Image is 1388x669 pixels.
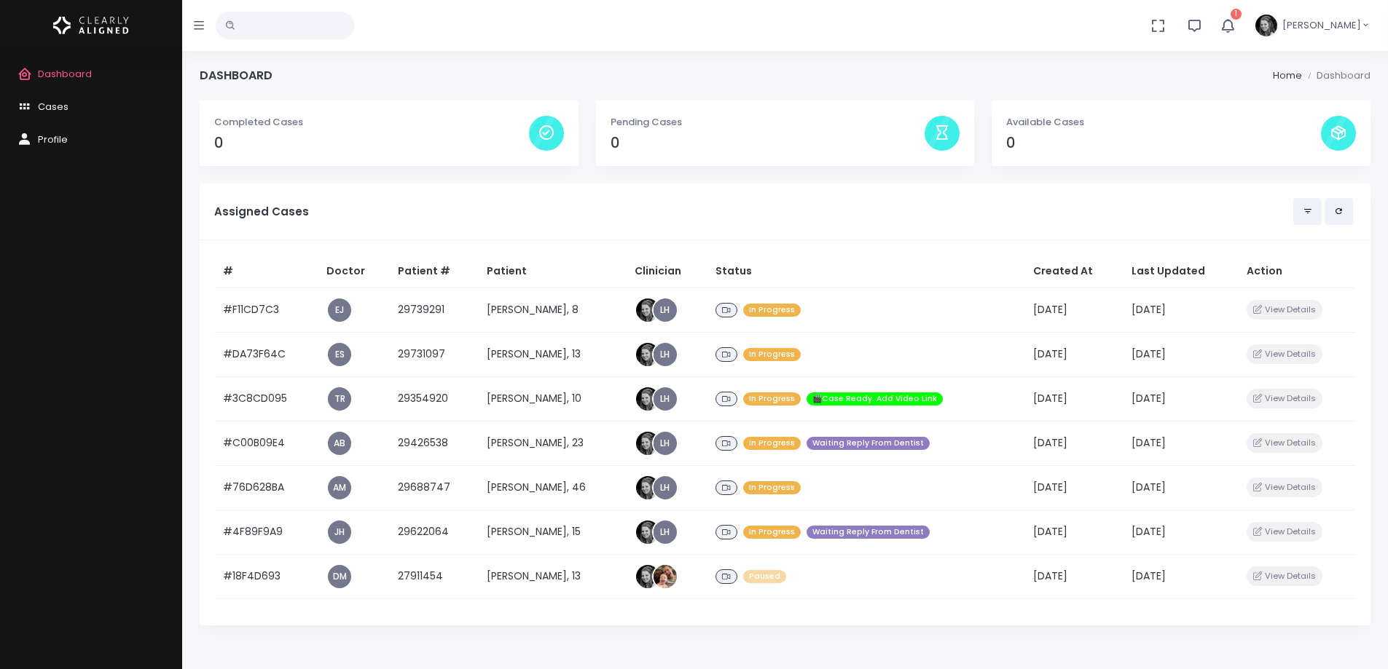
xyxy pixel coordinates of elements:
a: EJ [328,298,351,322]
a: LH [654,432,677,455]
a: AB [328,432,351,455]
td: [PERSON_NAME], 10 [478,376,626,421]
td: 29622064 [389,510,478,554]
span: Dashboard [38,67,92,81]
button: View Details [1247,344,1322,364]
span: 🎬Case Ready. Add Video Link [807,392,943,406]
a: LH [654,298,677,322]
span: In Progress [743,481,801,495]
th: Status [707,255,1024,288]
h4: 0 [214,135,529,151]
a: JH [328,520,351,544]
a: LH [654,476,677,499]
img: Header Avatar [1253,12,1279,39]
h5: Assigned Cases [214,205,1293,218]
span: LH [654,343,677,366]
td: 29354920 [389,376,478,421]
td: #76D628BA [214,465,318,510]
span: [DATE] [1132,435,1166,450]
td: #18F4D693 [214,554,318,598]
span: [DATE] [1132,391,1166,405]
span: In Progress [743,348,801,362]
button: View Details [1247,433,1322,453]
span: [DATE] [1132,480,1166,494]
a: LH [654,387,677,411]
p: Completed Cases [214,115,529,130]
th: Created At [1024,255,1122,288]
td: [PERSON_NAME], 8 [478,288,626,332]
span: [DATE] [1132,569,1166,583]
p: Available Cases [1006,115,1321,130]
span: 1 [1231,9,1242,20]
th: Clinician [626,255,707,288]
span: In Progress [743,437,801,451]
td: #F11CD7C3 [214,288,318,332]
span: [DATE] [1033,435,1067,450]
h4: Dashboard [200,68,272,82]
th: Patient # [389,255,478,288]
th: Last Updated [1123,255,1239,288]
span: Waiting Reply From Dentist [807,437,930,451]
td: 27911454 [389,554,478,598]
span: [DATE] [1033,480,1067,494]
span: Paused [743,570,786,584]
span: In Progress [743,392,801,406]
a: LH [654,520,677,544]
span: Cases [38,100,68,114]
span: [DATE] [1033,391,1067,405]
span: [DATE] [1132,524,1166,539]
td: #3C8CD095 [214,376,318,421]
button: View Details [1247,478,1322,497]
td: 29426538 [389,421,478,465]
button: View Details [1247,522,1322,542]
th: Action [1238,255,1356,288]
span: [DATE] [1033,302,1067,317]
td: [PERSON_NAME], 13 [478,332,626,376]
span: [DATE] [1033,347,1067,361]
td: 29739291 [389,288,478,332]
td: [PERSON_NAME], 15 [478,510,626,554]
td: [PERSON_NAME], 13 [478,554,626,598]
span: Profile [38,132,68,146]
h4: 0 [1006,135,1321,151]
p: Pending Cases [611,115,925,130]
img: Logo Horizontal [53,10,129,41]
span: [DATE] [1132,302,1166,317]
h4: 0 [611,135,925,151]
td: #C00B09E4 [214,421,318,465]
th: Doctor [318,255,389,288]
li: Dashboard [1302,68,1371,83]
button: View Details [1247,389,1322,408]
span: In Progress [743,304,801,317]
td: 29688747 [389,465,478,510]
a: AM [328,476,351,499]
span: In Progress [743,526,801,539]
button: View Details [1247,566,1322,586]
td: #DA73F64C [214,332,318,376]
a: ES [328,343,351,366]
a: DM [328,565,351,588]
span: [DATE] [1033,524,1067,539]
td: [PERSON_NAME], 46 [478,465,626,510]
button: View Details [1247,300,1322,320]
li: Home [1273,68,1302,83]
td: 29731097 [389,332,478,376]
td: [PERSON_NAME], 23 [478,421,626,465]
a: TR [328,387,351,411]
th: Patient [478,255,626,288]
span: [DATE] [1132,347,1166,361]
span: [PERSON_NAME] [1282,18,1361,33]
th: # [214,255,318,288]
